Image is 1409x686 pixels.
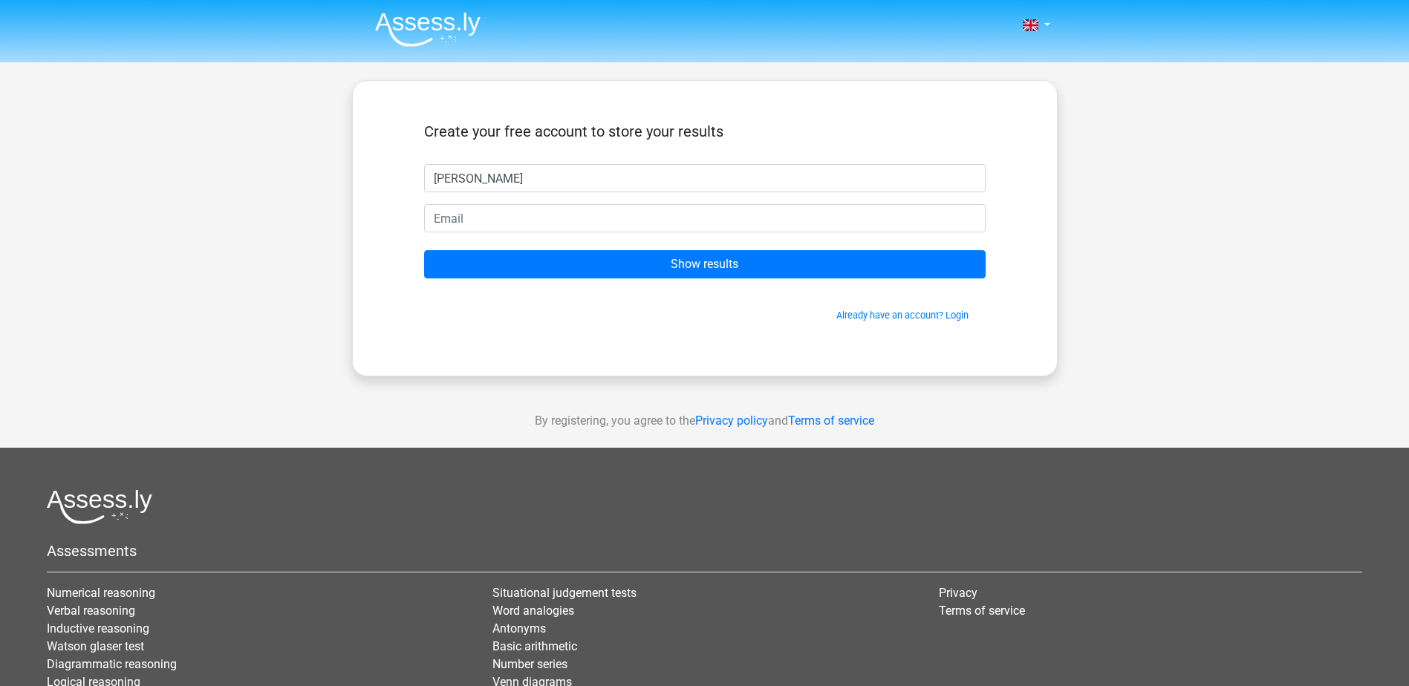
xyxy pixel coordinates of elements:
[424,250,986,278] input: Show results
[47,639,144,653] a: Watson glaser test
[492,657,567,671] a: Number series
[424,122,986,140] h5: Create your free account to store your results
[47,542,1362,560] h5: Assessments
[47,621,149,636] a: Inductive reasoning
[424,164,986,192] input: First name
[47,604,135,618] a: Verbal reasoning
[695,414,768,428] a: Privacy policy
[939,604,1025,618] a: Terms of service
[492,639,577,653] a: Basic arithmetic
[492,621,546,636] a: Antonyms
[492,604,574,618] a: Word analogies
[375,12,481,47] img: Assessly
[788,414,874,428] a: Terms of service
[47,586,155,600] a: Numerical reasoning
[47,489,152,524] img: Assessly logo
[939,586,977,600] a: Privacy
[836,310,969,321] a: Already have an account? Login
[492,586,637,600] a: Situational judgement tests
[47,657,177,671] a: Diagrammatic reasoning
[424,204,986,232] input: Email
